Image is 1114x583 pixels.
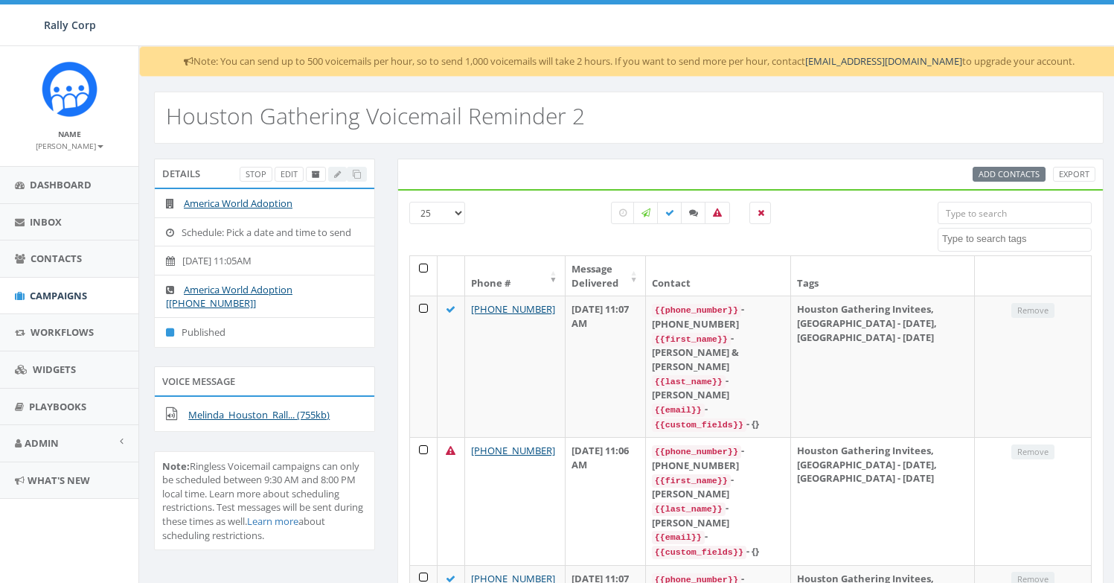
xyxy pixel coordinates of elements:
th: Contact [646,256,792,296]
span: Workflows [31,325,94,339]
a: Edit [275,167,304,182]
td: [DATE] 11:07 AM [566,296,646,437]
span: Widgets [33,363,76,376]
td: Houston Gathering Invitees, [GEOGRAPHIC_DATA] - [DATE], [GEOGRAPHIC_DATA] - [DATE] [791,437,975,564]
h2: Houston Gathering Voicemail Reminder 2 [166,103,585,128]
div: - {} [652,544,785,559]
a: Export [1053,167,1095,182]
td: Houston Gathering Invitees, [GEOGRAPHIC_DATA] - [DATE], [GEOGRAPHIC_DATA] - [DATE] [791,296,975,437]
div: - [PERSON_NAME] [652,473,785,501]
label: Sending [633,202,659,224]
th: Tags [791,256,975,296]
i: Published [166,328,182,337]
a: Stop [240,167,272,182]
a: [PHONE_NUMBER] [471,302,555,316]
span: Ringless Voicemail campaigns can only be scheduled between 9:30 AM and 8:00 PM local time. Learn ... [162,459,363,542]
th: Message Delivered: activate to sort column ascending [566,256,646,296]
span: What's New [28,474,90,487]
div: - [PHONE_NUMBER] [652,444,785,472]
code: {{first_name}} [652,474,731,488]
code: {{email}} [652,531,705,544]
a: America World Adoption [[PHONE_NUMBER]] [166,283,292,310]
img: Icon_1.png [42,61,97,117]
a: [PHONE_NUMBER] [471,444,555,457]
a: Melinda_Houston_Rall... (755kb) [188,408,330,421]
div: - [PHONE_NUMBER] [652,302,785,331]
small: Name [58,129,81,139]
div: - [PERSON_NAME] [652,374,785,402]
span: Dashboard [30,178,92,191]
div: - [652,402,785,417]
span: Playbooks [29,400,86,413]
span: Contacts [31,252,82,265]
input: Type to search [938,202,1092,224]
div: - [PERSON_NAME] & [PERSON_NAME] [652,331,785,374]
label: Bounced [705,202,730,224]
b: Note: [162,459,190,473]
label: Delivered [657,202,682,224]
code: {{custom_fields}} [652,546,746,559]
span: Rally Corp [44,18,96,32]
textarea: Search [942,232,1091,246]
code: {{phone_number}} [652,445,741,459]
th: Phone #: activate to sort column ascending [465,256,566,296]
a: [EMAIL_ADDRESS][DOMAIN_NAME] [805,54,962,68]
span: Inbox [30,215,62,229]
small: [PERSON_NAME] [36,141,103,151]
li: Published [155,317,374,347]
span: Archive Campaign [312,168,320,179]
code: {{email}} [652,404,705,417]
td: [DATE] 11:06 AM [566,437,646,564]
label: Pending [611,202,635,224]
div: - [PERSON_NAME] [652,501,785,529]
div: Details [154,159,375,188]
code: {{first_name}} [652,333,731,346]
label: Replied [681,202,706,224]
code: {{last_name}} [652,503,726,516]
a: [PERSON_NAME] [36,138,103,152]
div: - [652,529,785,544]
code: {{last_name}} [652,375,726,389]
code: {{phone_number}} [652,304,741,317]
a: America World Adoption [184,197,292,210]
label: Removed [749,202,771,224]
i: Schedule: Pick a date and time to send [166,228,182,238]
code: {{custom_fields}} [652,418,746,432]
a: Learn more [247,514,298,528]
li: Schedule: Pick a date and time to send [155,217,374,247]
div: - {} [652,417,785,432]
div: Voice Message [154,366,375,396]
li: [DATE] 11:05AM [155,246,374,275]
span: Campaigns [30,289,87,302]
span: Admin [25,436,59,450]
